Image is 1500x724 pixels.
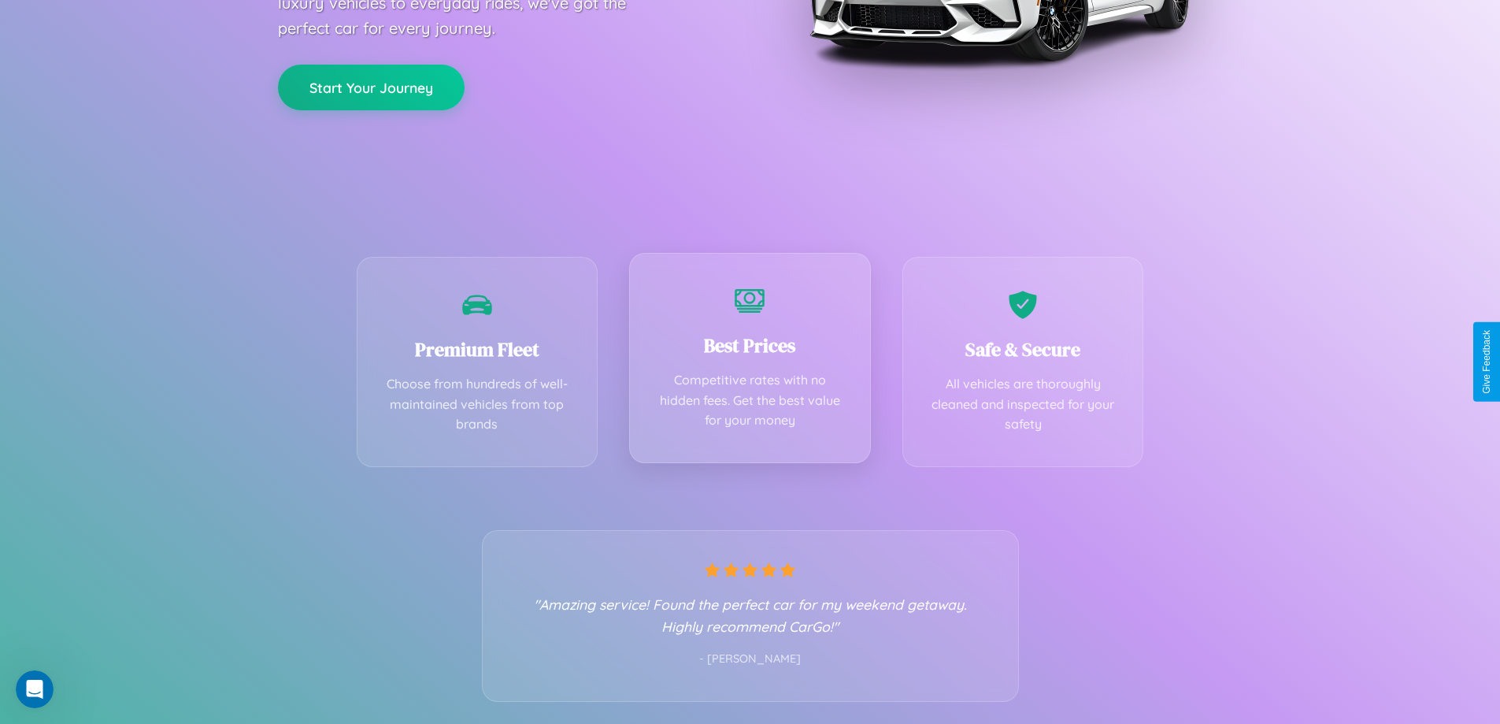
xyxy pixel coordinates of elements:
p: - [PERSON_NAME] [514,649,987,670]
p: "Amazing service! Found the perfect car for my weekend getaway. Highly recommend CarGo!" [514,593,987,637]
button: Start Your Journey [278,65,465,110]
p: Choose from hundreds of well-maintained vehicles from top brands [381,374,574,435]
h3: Best Prices [654,332,846,358]
p: Competitive rates with no hidden fees. Get the best value for your money [654,370,846,431]
h3: Premium Fleet [381,336,574,362]
p: All vehicles are thoroughly cleaned and inspected for your safety [927,374,1120,435]
iframe: Intercom live chat [16,670,54,708]
div: Give Feedback [1481,330,1492,394]
h3: Safe & Secure [927,336,1120,362]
